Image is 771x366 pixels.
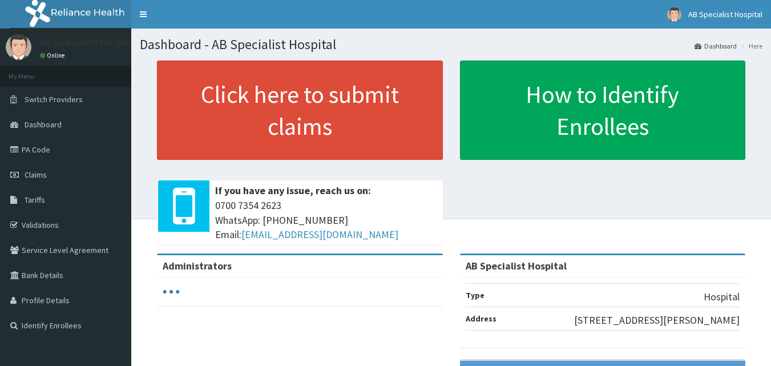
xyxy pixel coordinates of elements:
[667,7,681,22] img: User Image
[241,228,398,241] a: [EMAIL_ADDRESS][DOMAIN_NAME]
[40,51,67,59] a: Online
[157,61,443,160] a: Click here to submit claims
[460,61,746,160] a: How to Identify Enrollees
[25,170,47,180] span: Claims
[163,259,232,272] b: Administrators
[695,41,737,51] a: Dashboard
[574,313,740,328] p: [STREET_ADDRESS][PERSON_NAME]
[738,41,762,51] li: Here
[466,259,567,272] strong: AB Specialist Hospital
[140,37,762,52] h1: Dashboard - AB Specialist Hospital
[6,34,31,60] img: User Image
[163,283,180,300] svg: audio-loading
[40,37,138,47] p: AB Specialist Hospital
[688,9,762,19] span: AB Specialist Hospital
[215,198,437,242] span: 0700 7354 2623 WhatsApp: [PHONE_NUMBER] Email:
[466,313,496,324] b: Address
[25,94,83,104] span: Switch Providers
[25,119,62,130] span: Dashboard
[215,184,371,197] b: If you have any issue, reach us on:
[466,290,485,300] b: Type
[25,195,45,205] span: Tariffs
[704,289,740,304] p: Hospital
